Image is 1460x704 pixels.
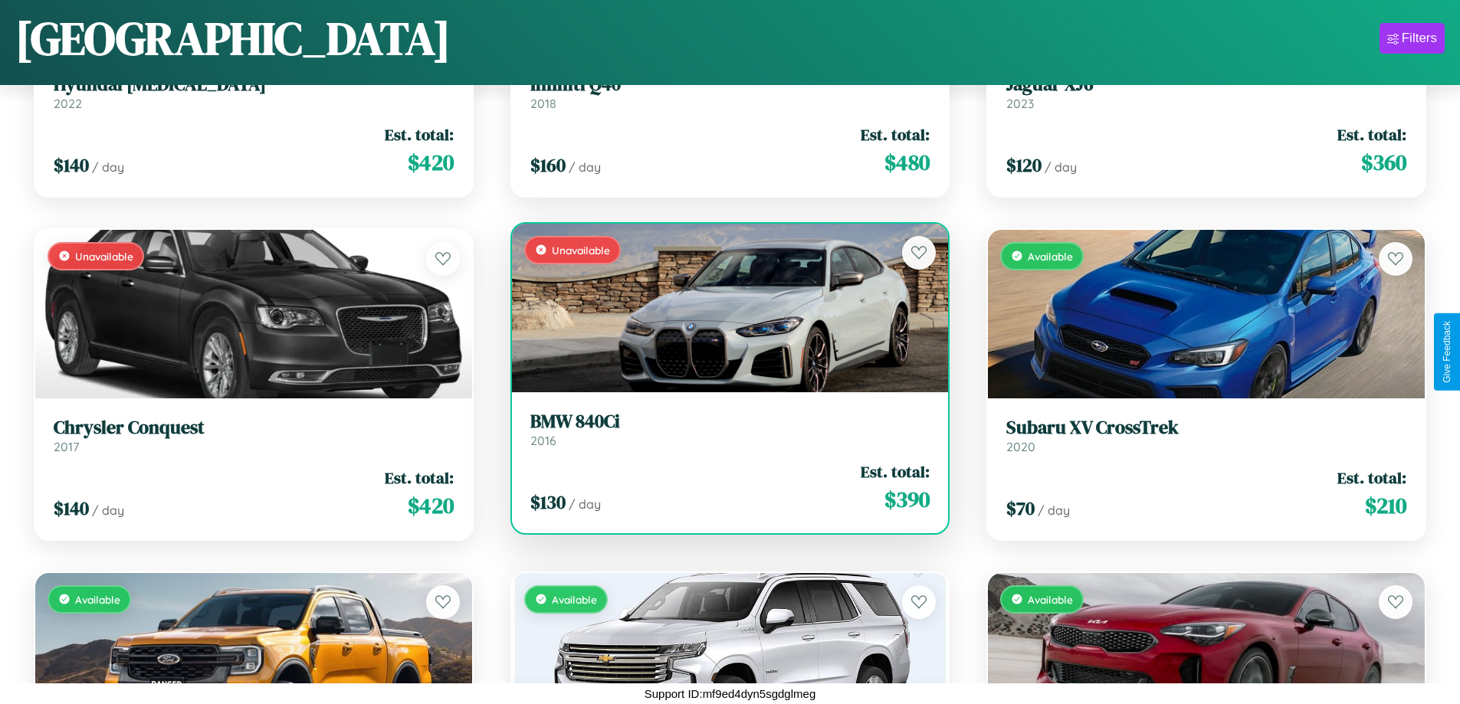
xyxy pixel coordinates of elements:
[530,152,566,178] span: $ 160
[530,74,930,96] h3: Infiniti Q40
[385,123,454,146] span: Est. total:
[1006,417,1406,439] h3: Subaru XV CrossTrek
[1038,503,1070,518] span: / day
[408,490,454,521] span: $ 420
[861,460,930,483] span: Est. total:
[552,593,597,606] span: Available
[552,244,610,257] span: Unavailable
[1006,439,1035,454] span: 2020
[54,74,454,96] h3: Hyundai [MEDICAL_DATA]
[1361,147,1406,178] span: $ 360
[1380,23,1445,54] button: Filters
[1045,159,1077,175] span: / day
[54,417,454,454] a: Chrysler Conquest2017
[884,147,930,178] span: $ 480
[92,159,124,175] span: / day
[1337,467,1406,489] span: Est. total:
[385,467,454,489] span: Est. total:
[1006,96,1034,111] span: 2023
[15,7,451,70] h1: [GEOGRAPHIC_DATA]
[1006,496,1035,521] span: $ 70
[54,439,79,454] span: 2017
[569,159,601,175] span: / day
[530,74,930,111] a: Infiniti Q402018
[54,96,82,111] span: 2022
[1006,417,1406,454] a: Subaru XV CrossTrek2020
[1006,74,1406,96] h3: Jaguar XJ6
[530,411,930,448] a: BMW 840Ci2016
[1402,31,1437,46] div: Filters
[1365,490,1406,521] span: $ 210
[75,250,133,263] span: Unavailable
[1028,250,1073,263] span: Available
[569,496,601,512] span: / day
[1006,152,1042,178] span: $ 120
[75,593,120,606] span: Available
[530,433,556,448] span: 2016
[1006,74,1406,111] a: Jaguar XJ62023
[884,484,930,515] span: $ 390
[54,496,89,521] span: $ 140
[861,123,930,146] span: Est. total:
[530,490,566,515] span: $ 130
[530,411,930,433] h3: BMW 840Ci
[645,683,815,704] p: Support ID: mf9ed4dyn5sgdglmeg
[54,152,89,178] span: $ 140
[54,417,454,439] h3: Chrysler Conquest
[1442,321,1452,383] div: Give Feedback
[1028,593,1073,606] span: Available
[530,96,556,111] span: 2018
[1337,123,1406,146] span: Est. total:
[54,74,454,111] a: Hyundai [MEDICAL_DATA]2022
[92,503,124,518] span: / day
[408,147,454,178] span: $ 420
